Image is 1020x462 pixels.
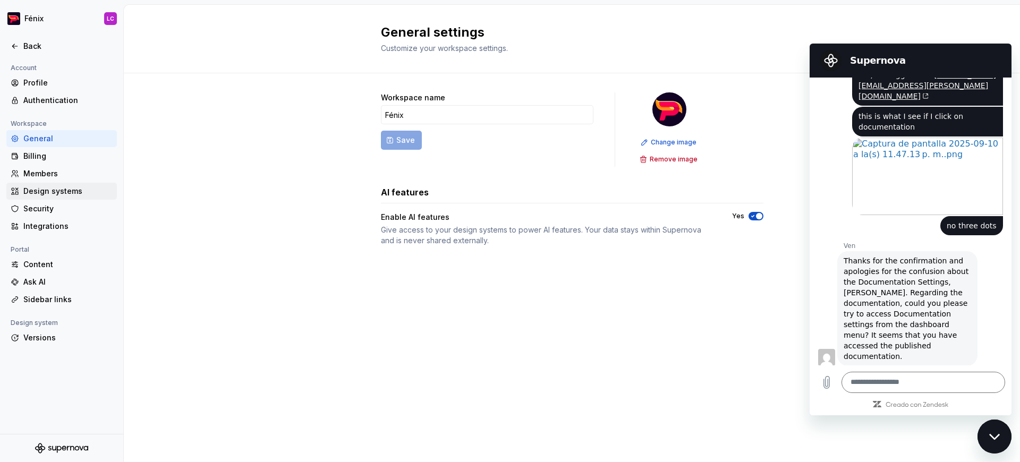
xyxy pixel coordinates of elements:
a: Ask AI [6,273,117,290]
span: Change image [651,138,696,147]
span: Customize your workspace settings. [381,44,508,53]
label: Yes [732,212,744,220]
div: Enable AI features [381,212,713,223]
div: Back [23,41,113,52]
svg: Supernova Logo [35,443,88,454]
div: General [23,133,113,144]
label: Workspace name [381,92,445,103]
div: Versions [23,332,113,343]
div: Ask AI [23,277,113,287]
a: Versions [6,329,117,346]
div: Sidebar links [23,294,113,305]
div: Security [23,203,113,214]
div: Profile [23,78,113,88]
a: Sidebar links [6,291,117,308]
div: Integrations [23,221,113,232]
a: Members [6,165,117,182]
img: c22002f0-c20a-4db5-8808-0be8483c155a.png [7,12,20,25]
h2: General settings [381,24,751,41]
button: Change image [637,135,701,150]
div: Give access to your design systems to power AI features. Your data stays within Supernova and is ... [381,225,713,246]
a: Content [6,256,117,273]
iframe: Ventana de mensajería [810,44,1011,415]
div: Authentication [23,95,113,106]
button: FénixLC [2,7,121,30]
a: Authentication [6,92,117,109]
div: Billing [23,151,113,161]
a: General [6,130,117,147]
span: Remove image [650,155,698,164]
div: Workspace [6,117,51,130]
iframe: Botón para iniciar la ventana de mensajería, conversación en curso [977,420,1011,454]
a: Profile [6,74,117,91]
button: Remove image [636,152,702,167]
div: Members [23,168,113,179]
div: Content [23,259,113,270]
a: Back [6,38,117,55]
div: Design systems [23,186,113,196]
div: Account [6,62,41,74]
div: Design system [6,316,62,329]
img: c22002f0-c20a-4db5-8808-0be8483c155a.png [652,92,686,126]
a: Security [6,200,117,217]
a: Design systems [6,183,117,200]
h3: AI features [381,186,429,199]
div: Portal [6,243,33,256]
div: LC [107,14,114,23]
a: Integrations [6,218,117,235]
div: Fénix [24,13,44,24]
a: Billing [6,148,117,165]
